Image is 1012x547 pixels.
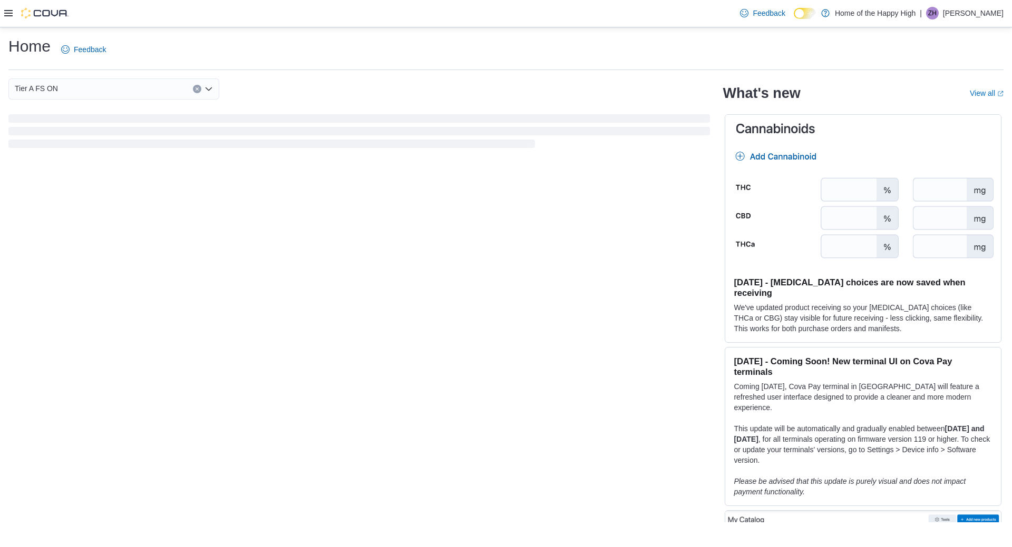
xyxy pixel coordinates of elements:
a: Feedback [736,3,789,24]
h3: [DATE] - Coming Soon! New terminal UI on Cova Pay terminals [734,356,992,377]
button: Clear input [193,85,201,93]
h3: [DATE] - [MEDICAL_DATA] choices are now saved when receiving [734,277,992,298]
button: Open list of options [205,85,213,93]
strong: [DATE] and [DATE] [734,424,984,443]
p: [PERSON_NAME] [943,7,1004,19]
input: Dark Mode [794,8,816,19]
h2: What's new [723,85,800,102]
svg: External link [997,91,1004,97]
span: Feedback [74,44,106,55]
div: Zachary Haire [926,7,939,19]
img: Cova [21,8,69,18]
span: Loading [8,116,710,150]
a: Feedback [57,39,110,60]
p: We've updated product receiving so your [MEDICAL_DATA] choices (like THCa or CBG) stay visible fo... [734,302,992,334]
p: Home of the Happy High [835,7,916,19]
a: View allExternal link [970,89,1004,97]
span: ZH [928,7,937,19]
span: Tier A FS ON [15,82,58,95]
p: This update will be automatically and gradually enabled between , for all terminals operating on ... [734,423,992,465]
h1: Home [8,36,51,57]
span: Feedback [753,8,785,18]
em: Please be advised that this update is purely visual and does not impact payment functionality. [734,477,966,496]
p: | [920,7,922,19]
p: Coming [DATE], Cova Pay terminal in [GEOGRAPHIC_DATA] will feature a refreshed user interface des... [734,381,992,413]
